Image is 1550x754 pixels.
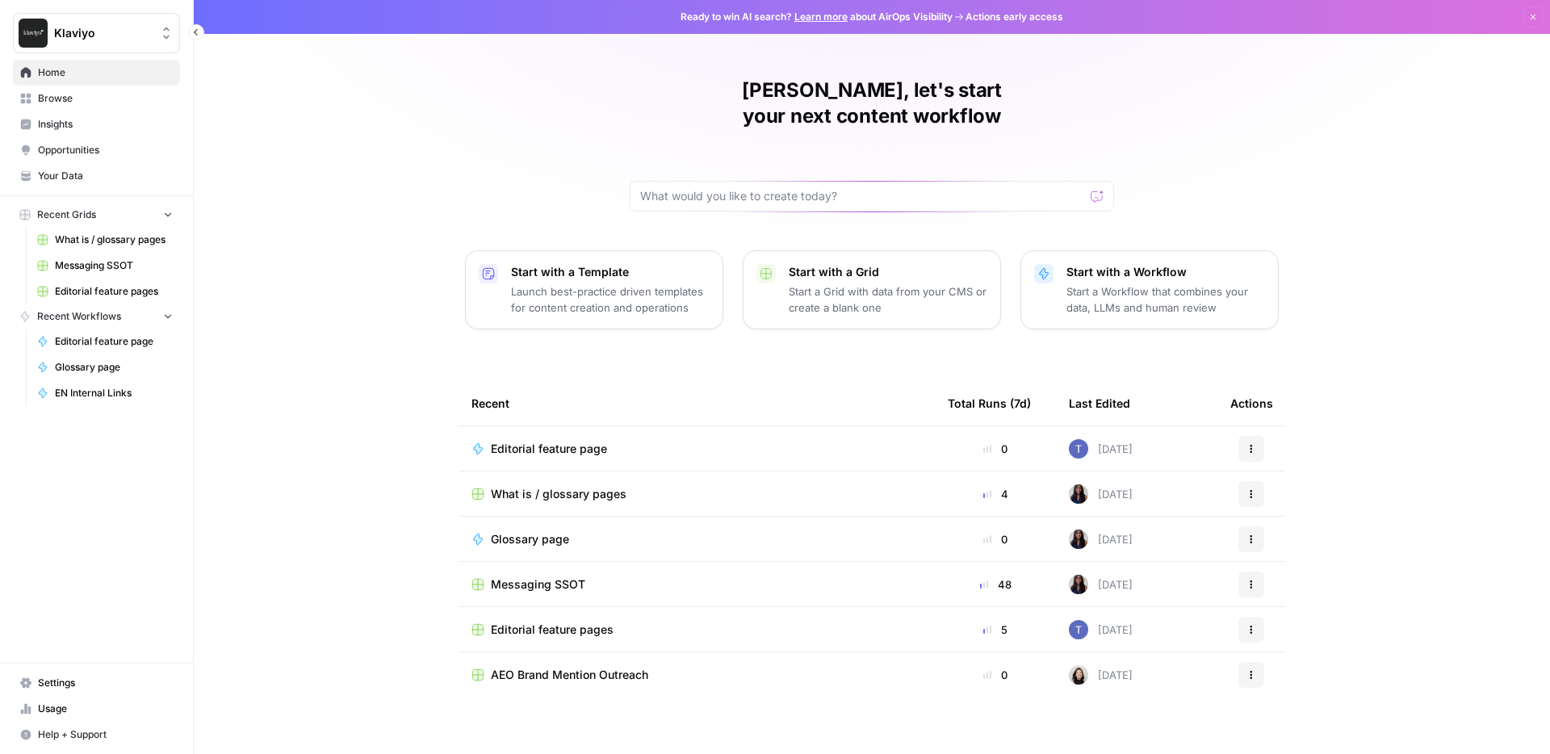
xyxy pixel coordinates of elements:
button: Recent Workflows [13,304,180,329]
img: rox323kbkgutb4wcij4krxobkpon [1069,575,1088,594]
a: Messaging SSOT [471,576,922,593]
div: 5 [948,622,1043,638]
div: 4 [948,486,1043,502]
span: What is / glossary pages [491,486,626,502]
img: x8yczxid6s1iziywf4pp8m9fenlh [1069,620,1088,639]
span: Glossary page [491,531,569,547]
span: Editorial feature page [491,441,607,457]
span: Messaging SSOT [491,576,585,593]
button: Workspace: Klaviyo [13,13,180,53]
div: [DATE] [1069,530,1133,549]
span: Insights [38,117,173,132]
p: Start a Workflow that combines your data, LLMs and human review [1066,283,1265,316]
input: What would you like to create today? [640,188,1084,204]
a: Editorial feature page [471,441,922,457]
a: Editorial feature pages [471,622,922,638]
span: Opportunities [38,143,173,157]
a: What is / glossary pages [471,486,922,502]
div: 0 [948,441,1043,457]
a: What is / glossary pages [30,227,180,253]
div: 48 [948,576,1043,593]
p: Start with a Grid [789,264,987,280]
button: Start with a TemplateLaunch best-practice driven templates for content creation and operations [465,250,723,329]
div: Total Runs (7d) [948,381,1031,425]
img: rox323kbkgutb4wcij4krxobkpon [1069,484,1088,504]
span: Usage [38,702,173,716]
div: [DATE] [1069,575,1133,594]
span: Glossary page [55,360,173,375]
img: x8yczxid6s1iziywf4pp8m9fenlh [1069,439,1088,459]
span: Settings [38,676,173,690]
span: Help + Support [38,727,173,742]
a: Home [13,60,180,86]
a: Editorial feature pages [30,279,180,304]
p: Start a Grid with data from your CMS or create a blank one [789,283,987,316]
div: 0 [948,531,1043,547]
img: Klaviyo Logo [19,19,48,48]
span: EN Internal Links [55,386,173,400]
a: Glossary page [30,354,180,380]
span: AEO Brand Mention Outreach [491,667,648,683]
span: Actions early access [966,10,1063,24]
img: rox323kbkgutb4wcij4krxobkpon [1069,530,1088,549]
button: Start with a WorkflowStart a Workflow that combines your data, LLMs and human review [1020,250,1279,329]
span: Recent Grids [37,207,96,222]
button: Recent Grids [13,203,180,227]
img: t5ef5oef8zpw1w4g2xghobes91mw [1069,665,1088,685]
span: Editorial feature page [55,334,173,349]
a: Glossary page [471,531,922,547]
div: Actions [1230,381,1273,425]
a: Browse [13,86,180,111]
span: Klaviyo [54,25,152,41]
h1: [PERSON_NAME], let's start your next content workflow [630,77,1114,129]
div: [DATE] [1069,665,1133,685]
span: Browse [38,91,173,106]
a: Opportunities [13,137,180,163]
div: [DATE] [1069,484,1133,504]
a: Messaging SSOT [30,253,180,279]
span: Ready to win AI search? about AirOps Visibility [681,10,953,24]
a: Usage [13,696,180,722]
p: Start with a Workflow [1066,264,1265,280]
span: What is / glossary pages [55,232,173,247]
span: Editorial feature pages [55,284,173,299]
p: Start with a Template [511,264,710,280]
a: Settings [13,670,180,696]
span: Home [38,65,173,80]
button: Start with a GridStart a Grid with data from your CMS or create a blank one [743,250,1001,329]
a: Editorial feature page [30,329,180,354]
p: Launch best-practice driven templates for content creation and operations [511,283,710,316]
span: Messaging SSOT [55,258,173,273]
span: Recent Workflows [37,309,121,324]
a: EN Internal Links [30,380,180,406]
a: Your Data [13,163,180,189]
div: Recent [471,381,922,425]
div: [DATE] [1069,620,1133,639]
a: Insights [13,111,180,137]
div: 0 [948,667,1043,683]
a: AEO Brand Mention Outreach [471,667,922,683]
span: Editorial feature pages [491,622,614,638]
span: Your Data [38,169,173,183]
a: Learn more [794,10,848,23]
button: Help + Support [13,722,180,748]
div: [DATE] [1069,439,1133,459]
div: Last Edited [1069,381,1130,425]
